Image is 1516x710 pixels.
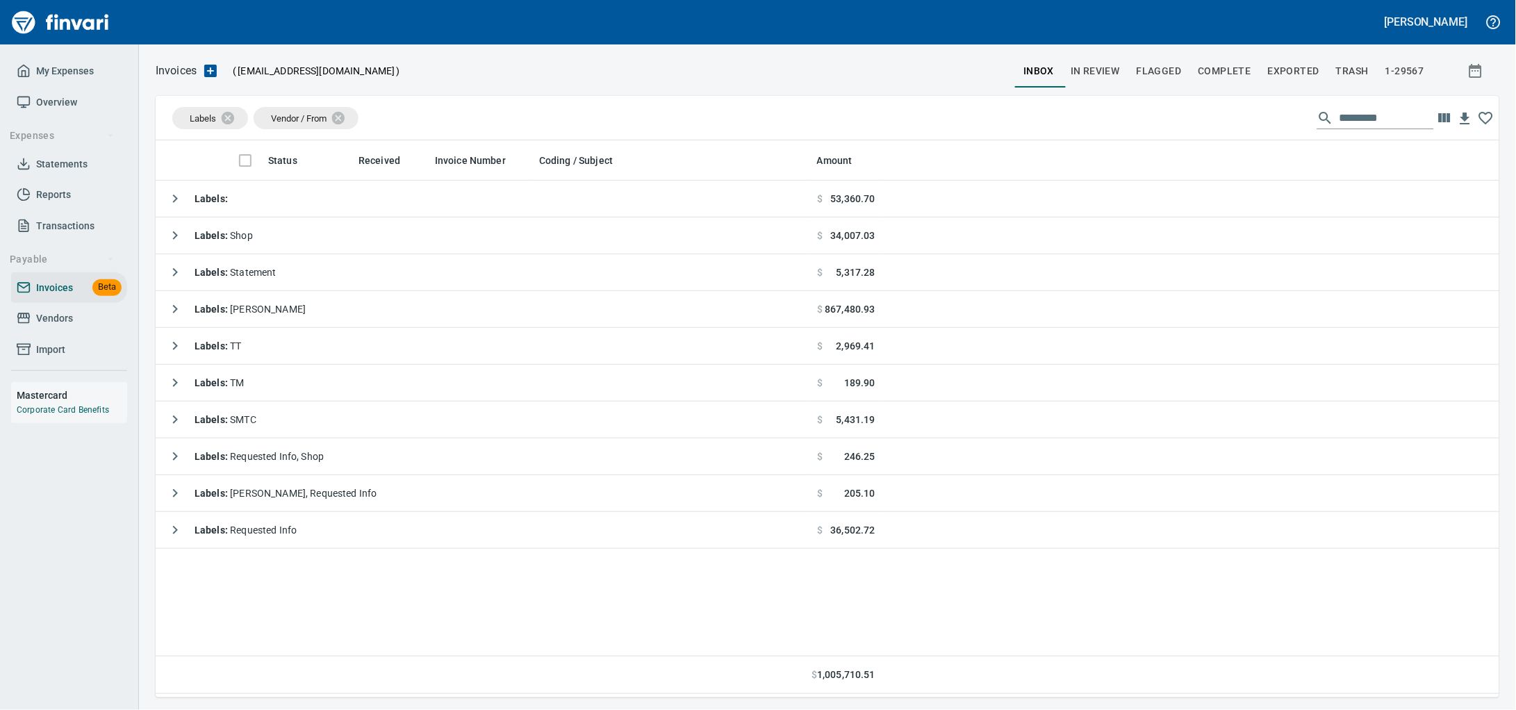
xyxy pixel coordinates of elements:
span: Received [359,152,418,169]
span: 2,969.41 [837,339,875,353]
a: Transactions [11,210,127,242]
span: Status [268,152,315,169]
span: $ [817,192,823,206]
span: In Review [1071,63,1120,80]
span: Requested Info [195,525,297,536]
div: Vendor / From [254,107,359,129]
button: Download Table [1455,108,1476,129]
a: My Expenses [11,56,127,87]
h5: [PERSON_NAME] [1385,15,1468,29]
span: Statements [36,156,88,173]
span: $ [817,486,823,500]
span: Invoice Number [435,152,506,169]
span: Import [36,341,65,358]
strong: Labels : [195,525,230,536]
a: Corporate Card Benefits [17,405,109,415]
span: 205.10 [844,486,875,500]
p: Invoices [156,63,197,79]
a: Reports [11,179,127,210]
span: 5,431.19 [837,413,875,427]
span: Transactions [36,217,94,235]
span: 36,502.72 [831,523,875,537]
button: Upload an Invoice [197,63,224,79]
span: Invoice Number [435,152,524,169]
button: Show invoices within a particular date range [1455,58,1499,83]
p: ( ) [224,64,400,78]
button: [PERSON_NAME] [1381,11,1472,33]
strong: Labels : [195,377,230,388]
button: Click to remember these column choices [1476,108,1497,129]
strong: Labels : [195,304,230,315]
strong: Labels : [195,193,228,204]
a: Import [11,334,127,365]
span: Vendor / From [271,113,327,124]
a: InvoicesBeta [11,272,127,304]
span: Vendors [36,310,73,327]
span: $ [811,668,817,682]
h6: Mastercard [17,388,127,403]
span: Expenses [10,127,115,145]
span: Coding / Subject [539,152,631,169]
strong: Labels : [195,230,230,241]
span: inbox [1023,63,1054,80]
span: My Expenses [36,63,94,80]
span: Payable [10,251,115,268]
div: Labels [172,107,248,129]
span: 34,007.03 [831,229,875,242]
span: Amount [817,152,852,169]
a: Vendors [11,303,127,334]
button: Payable [4,247,120,272]
span: Overview [36,94,77,111]
span: Complete [1198,63,1251,80]
a: Statements [11,149,127,180]
span: [PERSON_NAME], Requested Info [195,488,377,499]
span: [EMAIL_ADDRESS][DOMAIN_NAME] [236,64,396,78]
span: 53,360.70 [831,192,875,206]
span: 246.25 [844,449,875,463]
span: 5,317.28 [837,265,875,279]
button: Choose columns to display [1434,108,1455,129]
strong: Labels : [195,451,230,462]
span: TM [195,377,245,388]
span: $ [817,413,823,427]
strong: Labels : [195,488,230,499]
span: 1-29567 [1385,63,1424,80]
span: Beta [92,279,122,295]
span: Invoices [36,279,73,297]
strong: Labels : [195,340,230,352]
span: 1,005,710.51 [817,668,875,682]
span: $ [817,523,823,537]
span: Reports [36,186,71,204]
span: TT [195,340,242,352]
strong: Labels : [195,414,230,425]
span: $ [817,339,823,353]
img: Finvari [8,6,113,39]
a: Overview [11,87,127,118]
span: Exported [1268,63,1319,80]
span: [PERSON_NAME] [195,304,306,315]
span: 867,480.93 [825,302,876,316]
span: Status [268,152,297,169]
span: $ [817,376,823,390]
span: trash [1336,63,1369,80]
button: Expenses [4,123,120,149]
span: 189.90 [844,376,875,390]
span: Requested Info, Shop [195,451,324,462]
span: Shop [195,230,253,241]
span: $ [817,302,823,316]
span: Flagged [1137,63,1182,80]
span: Statement [195,267,277,278]
span: $ [817,265,823,279]
span: $ [817,229,823,242]
span: $ [817,449,823,463]
strong: Labels : [195,267,230,278]
nav: breadcrumb [156,63,197,79]
span: Coding / Subject [539,152,613,169]
span: Received [359,152,400,169]
span: Amount [817,152,871,169]
span: SMTC [195,414,256,425]
span: Labels [190,113,216,124]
